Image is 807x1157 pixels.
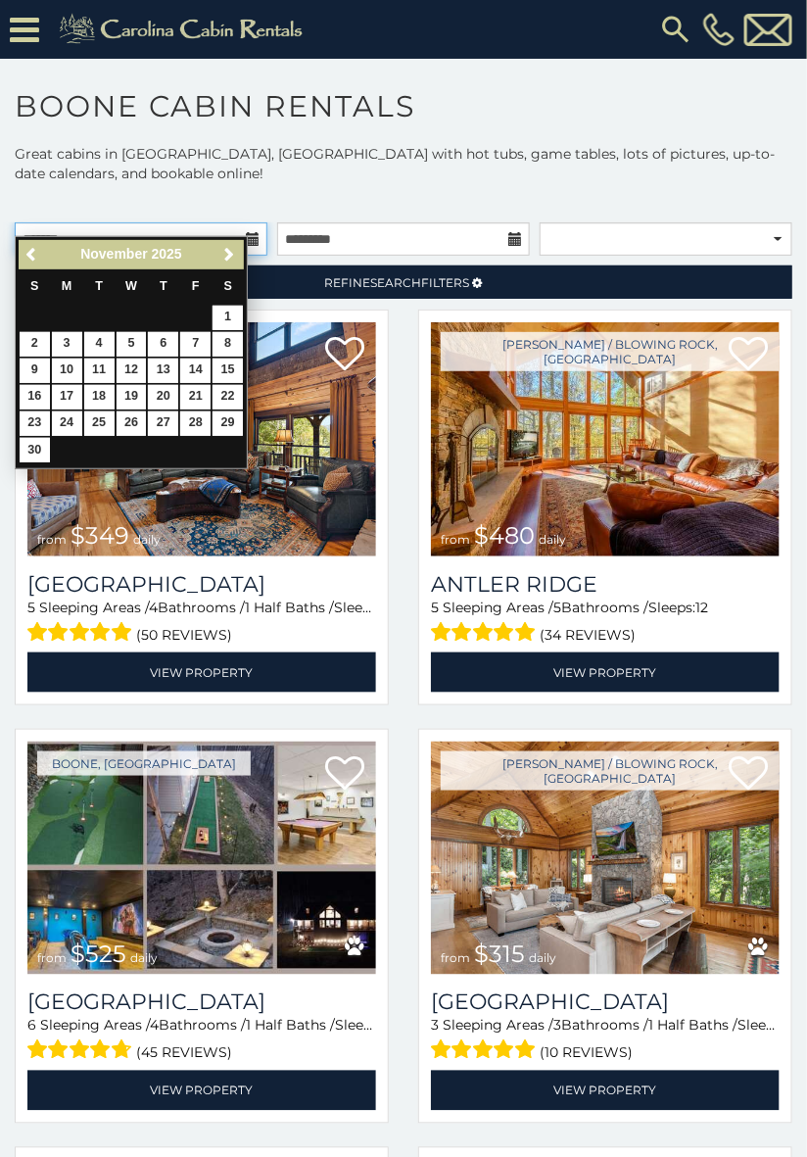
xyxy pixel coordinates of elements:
[130,951,158,966] span: daily
[150,1017,159,1035] span: 4
[695,599,708,616] span: 12
[117,411,147,436] a: 26
[27,1017,36,1035] span: 6
[20,438,50,462] a: 30
[84,332,115,357] a: 4
[27,571,376,598] h3: Diamond Creek Lodge
[62,279,72,293] span: Monday
[125,279,137,293] span: Wednesday
[20,385,50,410] a: 16
[20,359,50,383] a: 9
[20,411,50,436] a: 23
[148,385,178,410] a: 20
[37,751,251,776] a: Boone, [GEOGRAPHIC_DATA]
[441,751,780,791] a: [PERSON_NAME] / Blowing Rock, [GEOGRAPHIC_DATA]
[117,385,147,410] a: 19
[431,571,780,598] a: Antler Ridge
[224,279,232,293] span: Saturday
[431,599,439,616] span: 5
[213,411,243,436] a: 29
[553,599,561,616] span: 5
[71,521,129,550] span: $349
[37,532,67,547] span: from
[117,359,147,383] a: 12
[541,622,637,648] span: (34 reviews)
[27,1071,376,1111] a: View Property
[431,742,780,976] img: Chimney Island
[441,951,470,966] span: from
[27,742,376,976] img: Wildlife Manor
[441,332,780,371] a: [PERSON_NAME] / Blowing Rock, [GEOGRAPHIC_DATA]
[84,385,115,410] a: 18
[431,322,780,556] a: Antler Ridge from $480 daily
[27,1016,376,1066] div: Sleeping Areas / Bathrooms / Sleeps:
[20,332,50,357] a: 2
[24,247,40,263] span: Previous
[180,385,211,410] a: 21
[84,359,115,383] a: 11
[474,940,525,969] span: $315
[431,598,780,648] div: Sleeping Areas / Bathrooms / Sleeps:
[52,385,82,410] a: 17
[553,1017,561,1035] span: 3
[84,411,115,436] a: 25
[117,332,147,357] a: 5
[133,532,161,547] span: daily
[52,332,82,357] a: 3
[30,279,38,293] span: Sunday
[246,1017,335,1035] span: 1 Half Baths /
[37,951,67,966] span: from
[95,279,103,293] span: Tuesday
[539,532,566,547] span: daily
[529,951,556,966] span: daily
[648,1017,737,1035] span: 1 Half Baths /
[149,599,158,616] span: 4
[431,1017,439,1035] span: 3
[71,940,126,969] span: $525
[431,1071,780,1111] a: View Property
[137,622,233,648] span: (50 reviews)
[21,243,45,267] a: Previous
[371,275,422,290] span: Search
[180,332,211,357] a: 7
[49,10,319,49] img: Khaki-logo.png
[658,12,693,47] img: search-regular.svg
[213,359,243,383] a: 15
[27,652,376,693] a: View Property
[431,742,780,976] a: Chimney Island from $315 daily
[213,332,243,357] a: 8
[148,359,178,383] a: 13
[27,989,376,1016] a: [GEOGRAPHIC_DATA]
[217,243,242,267] a: Next
[698,13,739,46] a: [PHONE_NUMBER]
[245,599,334,616] span: 1 Half Baths /
[213,385,243,410] a: 22
[431,652,780,693] a: View Property
[213,306,243,330] a: 1
[325,275,470,290] span: Refine Filters
[80,246,147,262] span: November
[474,521,535,550] span: $480
[27,598,376,648] div: Sleeping Areas / Bathrooms / Sleeps:
[160,279,167,293] span: Thursday
[52,411,82,436] a: 24
[192,279,200,293] span: Friday
[325,334,364,375] a: Add to favorites
[148,411,178,436] a: 27
[180,411,211,436] a: 28
[431,989,780,1016] a: [GEOGRAPHIC_DATA]
[431,989,780,1016] h3: Chimney Island
[222,247,238,263] span: Next
[27,571,376,598] a: [GEOGRAPHIC_DATA]
[15,265,792,299] a: RefineSearchFilters
[431,322,780,556] img: Antler Ridge
[325,753,364,795] a: Add to favorites
[27,742,376,976] a: Wildlife Manor from $525 daily
[148,332,178,357] a: 6
[541,1040,634,1066] span: (10 reviews)
[52,359,82,383] a: 10
[27,599,35,616] span: 5
[431,1016,780,1066] div: Sleeping Areas / Bathrooms / Sleeps:
[27,989,376,1016] h3: Wildlife Manor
